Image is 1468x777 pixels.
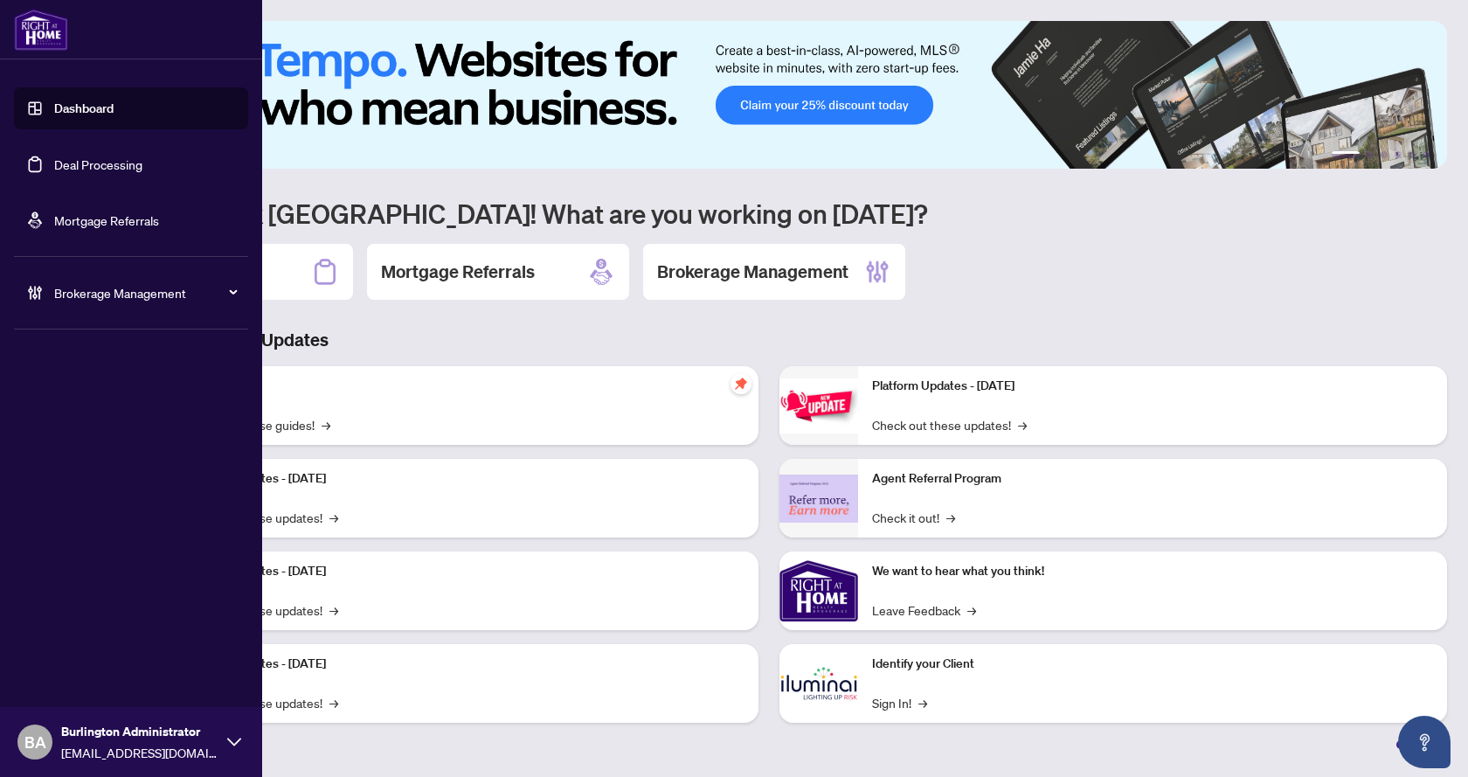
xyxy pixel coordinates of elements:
[322,415,330,434] span: →
[967,600,976,620] span: →
[872,562,1433,581] p: We want to hear what you think!
[918,693,927,712] span: →
[779,475,858,523] img: Agent Referral Program
[1409,151,1416,158] button: 5
[731,373,751,394] span: pushpin
[54,212,159,228] a: Mortgage Referrals
[779,644,858,723] img: Identify your Client
[183,469,744,489] p: Platform Updates - [DATE]
[24,730,46,754] span: BA
[183,562,744,581] p: Platform Updates - [DATE]
[1423,151,1430,158] button: 6
[91,328,1447,352] h3: Brokerage & Industry Updates
[1367,151,1374,158] button: 2
[14,9,68,51] img: logo
[54,101,114,116] a: Dashboard
[329,693,338,712] span: →
[329,508,338,527] span: →
[54,283,236,302] span: Brokerage Management
[91,197,1447,230] h1: Welcome back [GEOGRAPHIC_DATA]! What are you working on [DATE]?
[91,21,1447,169] img: Slide 0
[61,743,218,762] span: [EMAIL_ADDRESS][DOMAIN_NAME]
[54,156,142,172] a: Deal Processing
[1398,716,1451,768] button: Open asap
[1395,151,1402,158] button: 4
[329,600,338,620] span: →
[1018,415,1027,434] span: →
[1332,151,1360,158] button: 1
[779,552,858,630] img: We want to hear what you think!
[1381,151,1388,158] button: 3
[872,655,1433,674] p: Identify your Client
[946,508,955,527] span: →
[779,378,858,434] img: Platform Updates - June 23, 2025
[872,508,955,527] a: Check it out!→
[872,600,976,620] a: Leave Feedback→
[872,693,927,712] a: Sign In!→
[872,415,1027,434] a: Check out these updates!→
[183,377,744,396] p: Self-Help
[61,722,218,741] span: Burlington Administrator
[183,655,744,674] p: Platform Updates - [DATE]
[657,260,848,284] h2: Brokerage Management
[872,377,1433,396] p: Platform Updates - [DATE]
[381,260,535,284] h2: Mortgage Referrals
[872,469,1433,489] p: Agent Referral Program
